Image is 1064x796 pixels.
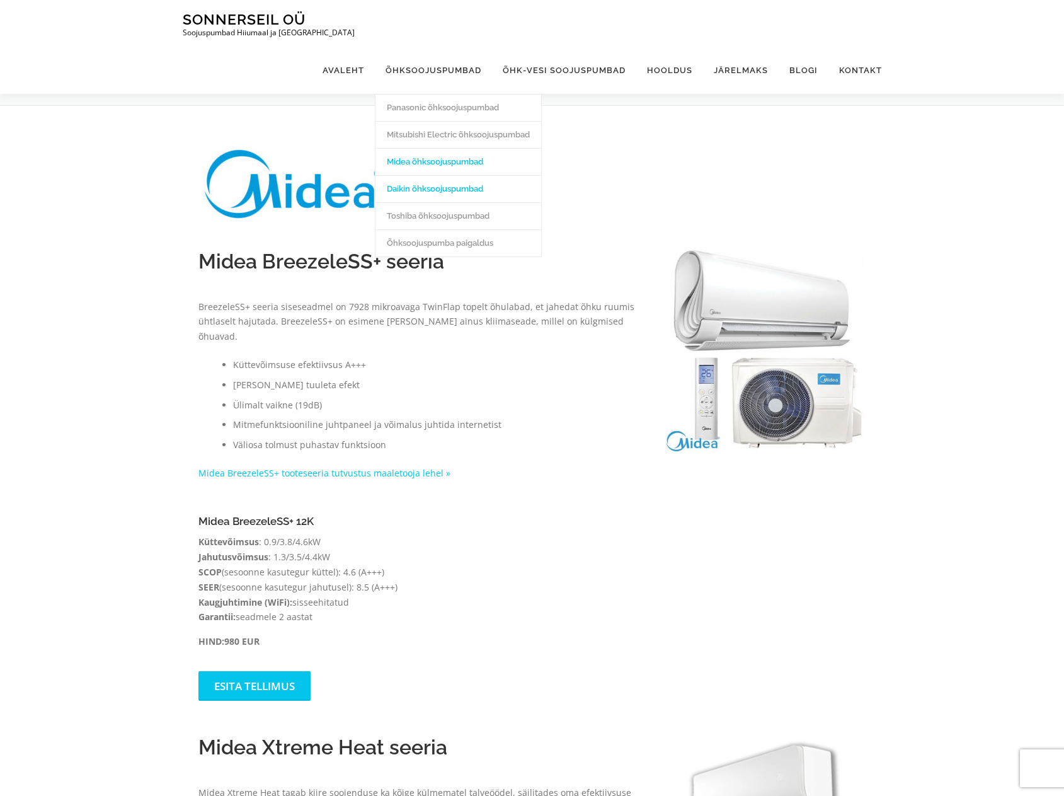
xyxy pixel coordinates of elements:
[233,417,635,432] li: Mitmefunktsiooniline juhtpaneel ja võimalus juhtida internetist
[233,437,635,453] li: Väliosa tolmust puhastav funktsioon
[312,47,375,94] a: Avaleht
[375,148,541,175] a: Midea õhksoojuspumbad
[636,47,703,94] a: Hooldus
[375,229,541,257] a: Õhksoojuspumba paigaldus
[375,121,541,148] a: Mitsubishi Electric õhksoojuspumbad
[660,250,866,456] img: Midea Breezeless-1000x1000
[375,175,541,202] a: Daikin õhksoojuspumbad
[492,47,636,94] a: Õhk-vesi soojuspumbad
[198,551,268,563] strong: Jahutusvõimsus
[198,671,311,701] a: Esita tellimus
[779,47,828,94] a: Blogi
[375,202,541,229] a: Toshiba õhksoojuspumbad
[233,398,635,413] li: Ülimalt vaikne (19dB)
[198,735,447,759] span: Midea Xtreme Heat seeria
[703,47,779,94] a: Järelmaks
[183,28,355,37] p: Soojuspumbad Hiiumaal ja [GEOGRAPHIC_DATA]
[198,534,520,625] p: : 0.9/3.8/4.6kW : 1.3/3.5/4.4kW (sesoonne kasutegur küttel): 4.6 (A+++) (sesoonne kasutegur jahut...
[198,536,259,548] strong: Küttevõimsus
[198,635,224,647] strong: HIND:
[828,47,882,94] a: Kontakt
[198,250,444,273] span: Midea BreezeleSS+ seeria
[224,635,260,647] strong: 980 EUR
[183,11,306,28] a: Sonnerseil OÜ
[233,357,635,372] li: Küttevõimsuse efektiivsus A+++
[375,94,541,121] a: Panasonic õhksoojuspumbad
[198,566,222,578] strong: SCOP
[198,516,520,528] h4: Midea BreezeleSS+ 12K
[198,611,236,623] strong: Garantii:
[198,467,450,479] a: Midea BreezeleSS+ tooteseeria tutvustus maaletooja lehel »
[233,378,635,393] li: [PERSON_NAME] tuuleta efekt
[375,47,492,94] a: Õhksoojuspumbad
[198,144,387,224] img: Midea
[198,581,219,593] strong: SEER
[198,299,635,344] p: BreezeleSS+ seeria siseseadmel on 7928 mikroavaga TwinFlap topelt õhulabad, et jahedat õhku ruumi...
[198,596,292,608] strong: Kaugjuhtimine (WiFi):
